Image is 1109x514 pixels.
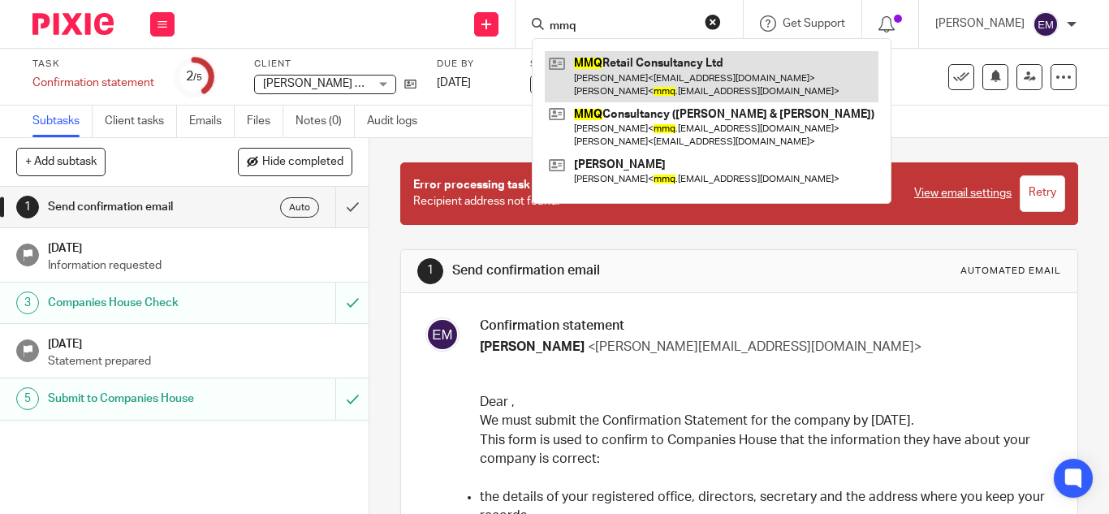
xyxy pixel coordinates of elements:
[48,291,229,315] h1: Companies House Check
[425,317,460,352] img: svg%3E
[48,332,353,352] h1: [DATE]
[262,156,343,169] span: Hide completed
[437,58,510,71] label: Due by
[935,15,1025,32] p: [PERSON_NAME]
[530,58,693,71] label: Status
[247,106,283,137] a: Files
[16,148,106,175] button: + Add subtask
[1020,175,1065,212] input: Retry
[960,265,1061,278] div: Automated email
[413,179,530,191] span: Error processing task
[189,106,235,137] a: Emails
[48,353,353,369] p: Statement prepared
[480,431,1049,469] p: This form is used to confirm to Companies House that the information they have about your company...
[296,106,355,137] a: Notes (0)
[588,340,921,353] span: <[PERSON_NAME][EMAIL_ADDRESS][DOMAIN_NAME]>
[32,13,114,35] img: Pixie
[16,387,39,410] div: 5
[263,78,464,89] span: [PERSON_NAME] Precast Products Ltd
[783,18,845,29] span: Get Support
[16,292,39,314] div: 3
[367,106,429,137] a: Audit logs
[48,257,353,274] p: Information requested
[413,177,898,210] p: Recipient address not found.
[437,77,471,89] span: [DATE]
[280,197,319,218] div: Auto
[32,106,93,137] a: Subtasks
[32,75,154,91] div: Confirmation statement
[914,185,1012,201] a: View email settings
[48,387,229,411] h1: Submit to Companies House
[548,19,694,34] input: Search
[480,340,585,353] span: [PERSON_NAME]
[105,106,177,137] a: Client tasks
[705,14,721,30] button: Clear
[193,73,202,82] small: /5
[254,58,416,71] label: Client
[186,67,202,86] div: 2
[480,393,1049,412] p: Dear ,
[238,148,352,175] button: Hide completed
[1033,11,1059,37] img: svg%3E
[48,195,229,219] h1: Send confirmation email
[480,412,1049,430] p: We must submit the Confirmation Statement for the company by [DATE].
[16,196,39,218] div: 1
[48,236,353,257] h1: [DATE]
[417,258,443,284] div: 1
[480,317,1049,335] h3: Confirmation statement
[452,262,774,279] h1: Send confirmation email
[32,58,154,71] label: Task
